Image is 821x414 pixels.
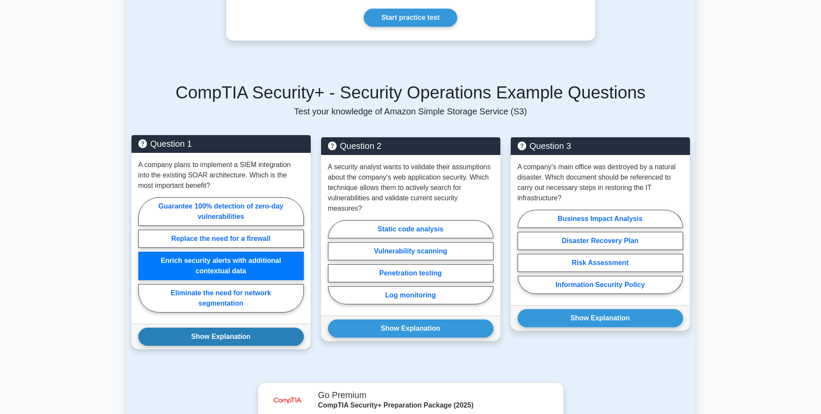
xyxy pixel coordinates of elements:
h5: Question 3 [518,141,683,151]
label: Vulnerability scanning [328,242,493,260]
button: Show Explanation [518,309,683,327]
h5: Question 2 [328,141,493,151]
label: Replace the need for a firewall [138,230,304,248]
label: Penetration testing [328,264,493,282]
p: A company plans to implement a SIEM integration into the existing SOAR architecture. Which is the... [138,160,304,191]
h5: Question 1 [138,139,304,149]
label: Eliminate the need for network segmentation [138,284,304,313]
p: A security analyst wants to validate their assumptions about the company's web application securi... [328,162,493,214]
a: Start practice test [364,9,457,27]
h5: CompTIA Security+ - Security Operations Example Questions [131,82,690,103]
label: Log monitoring [328,286,493,304]
p: A company's main office was destroyed by a natural disaster. Which document should be referenced ... [518,162,683,203]
label: Static code analysis [328,220,493,238]
label: Guarantee 100% detection of zero-day vulnerabilities [138,197,304,226]
button: Show Explanation [328,319,493,338]
label: Information Security Policy [518,276,683,294]
label: Disaster Recovery Plan [518,232,683,250]
label: Business Impact Analysis [518,210,683,228]
label: Risk Assessment [518,254,683,272]
label: Enrich security alerts with additional contextual data [138,252,304,280]
button: Show Explanation [138,328,304,346]
p: Test your knowledge of Amazon Simple Storage Service (S3) [131,106,690,117]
